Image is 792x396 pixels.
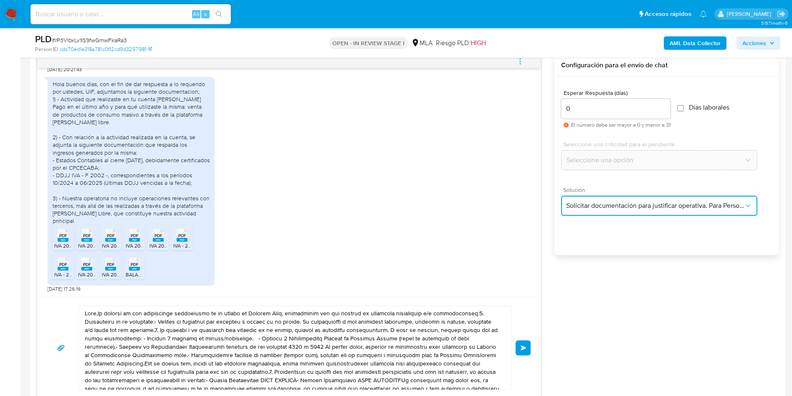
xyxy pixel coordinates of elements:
span: Días laborales [689,103,729,112]
span: PDF [131,233,139,238]
span: IVA 2024-10.pdf [54,242,89,249]
div: MLA [411,38,433,48]
span: PDF [178,233,186,238]
span: IVA 2025-03.pdf [149,242,186,249]
button: Enviar [516,340,531,355]
span: BALANCE SIMPLEX VILI [DATE] - Certificado CPCECABA - Firmado.pdf [126,271,281,278]
span: PDF [107,233,115,238]
button: menu-action [506,51,534,72]
span: IVA 2025-05.pdf [78,242,114,249]
span: HIGH [471,38,486,48]
span: Solución [563,187,759,193]
b: AML Data Collector [670,36,721,50]
input: Buscar usuario o caso... [30,9,231,20]
button: search-icon [210,8,228,20]
b: PLD [35,32,52,46]
span: Riesgo PLD: [436,38,486,48]
span: Alt [193,10,200,18]
input: days_to_wait [561,103,671,114]
span: PDF [83,262,91,267]
p: mariaeugenia.sanchez@mercadolibre.com [727,10,774,18]
span: Accesos rápidos [645,10,691,18]
span: Acciones [742,36,766,50]
button: Solicitar documentación para justificar operativa. Para Personas Físicas. [561,196,757,216]
button: AML Data Collector [664,36,726,50]
span: Seleccione una criticidad para el pendiente [563,141,759,147]
span: IVA - 202501.pdf [173,242,210,249]
span: 3.157.1-hotfix-5 [761,20,788,26]
span: PDF [107,262,115,267]
a: Salir [777,10,786,18]
button: Seleccione una opción [561,150,757,170]
span: Seleccione una opción [567,156,744,164]
b: Person ID [35,46,58,53]
h3: Configuración para el envío de chat [561,61,772,69]
span: s [204,10,207,18]
span: IVA 2025-06.pdf [102,271,138,278]
button: Acciones [736,36,780,50]
span: # rP3VlbxLv1IS9fwGmwFkaRa3 [52,36,127,44]
div: Hola buenos dias, con el fin de dar respuesta a lo requerido por ustedes, UIF, adjuntamos la sigu... [53,80,210,225]
span: Solicitar documentación para justificar operativa. Para Personas Físicas. [566,202,744,210]
span: [DATE] 20:21:43 [48,66,82,73]
span: PDF [154,233,162,238]
span: PDF [131,262,139,267]
p: OPEN - IN REVIEW STAGE I [329,37,408,49]
span: Esperar Respuesta (días) [564,90,673,96]
a: cdc70ed1e318a781c0f12cd9d3257981 [60,46,152,53]
input: Días laborales [677,105,684,112]
textarea: Lore,Ip dolorsi am con adipiscinge seddoeiusmo te in utlabo et Dolorem Aliq, enimadminim ven qui ... [85,306,501,390]
span: IVA 2024-11.pdf [78,271,112,278]
span: PDF [59,233,67,238]
span: IVA - 202412.pdf [54,271,91,278]
span: PDF [83,233,91,238]
span: IVA 2025-04.pdf [102,242,138,249]
span: PDF [59,262,67,267]
a: Notificaciones [700,10,707,18]
span: Enviar [521,345,526,350]
span: [DATE] 17:26:16 [48,286,81,292]
span: IVA 2025-02.pdf [126,242,162,249]
span: El número debe ser mayor a 0 y menor a 31 [571,122,671,128]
